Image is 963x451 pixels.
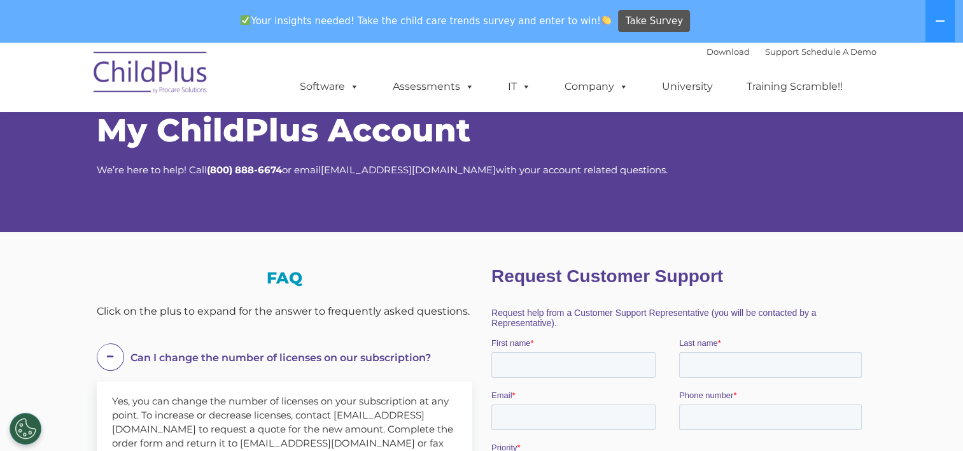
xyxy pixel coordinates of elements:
[765,47,799,57] a: Support
[207,164,210,176] strong: (
[649,74,726,99] a: University
[97,111,470,150] span: My ChildPlus Account
[97,270,472,286] h3: FAQ
[495,74,544,99] a: IT
[801,47,876,57] a: Schedule A Demo
[706,47,876,57] font: |
[756,313,963,451] iframe: Chat Widget
[210,164,282,176] strong: 800) 888-6674
[87,43,214,106] img: ChildPlus by Procare Solutions
[235,8,617,33] span: Your insights needed! Take the child care trends survey and enter to win!
[10,413,41,445] button: Cookies Settings
[626,10,683,32] span: Take Survey
[706,47,750,57] a: Download
[241,15,250,25] img: ✅
[188,84,227,94] span: Last name
[97,164,668,176] span: We’re here to help! Call or email with your account related questions.
[321,164,496,176] a: [EMAIL_ADDRESS][DOMAIN_NAME]
[130,352,431,364] span: Can I change the number of licenses on our subscription?
[734,74,855,99] a: Training Scramble!!
[97,302,472,321] div: Click on the plus to expand for the answer to frequently asked questions.
[380,74,487,99] a: Assessments
[601,15,611,25] img: 👏
[552,74,641,99] a: Company
[618,10,690,32] a: Take Survey
[287,74,372,99] a: Software
[188,136,242,146] span: Phone number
